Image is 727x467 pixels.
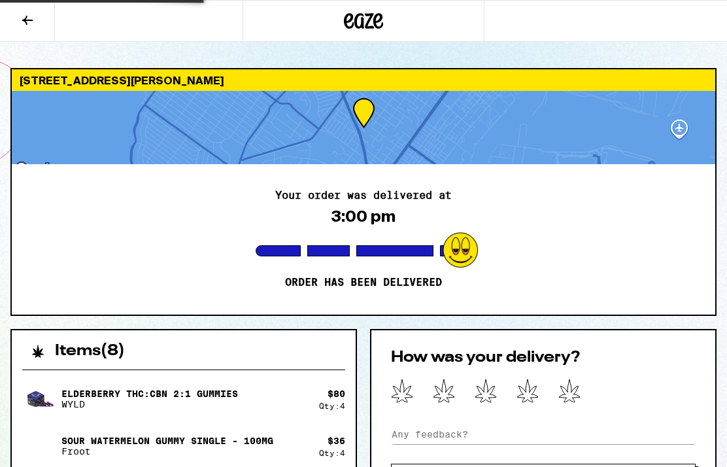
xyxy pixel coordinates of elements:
[331,207,396,226] div: 3:00 pm
[55,343,125,359] h2: Items ( 8 )
[61,399,238,409] p: WYLD
[319,449,345,457] div: Qty: 4
[391,350,696,366] h2: How was your delivery?
[391,424,696,444] input: Any feedback?
[275,190,452,201] h2: Your order was delivered at
[61,446,273,457] p: Froot
[328,389,345,399] div: $ 80
[285,276,442,289] p: Order has been delivered
[328,436,345,446] div: $ 36
[61,389,238,399] p: Elderberry THC:CBN 2:1 Gummies
[12,69,715,91] div: [STREET_ADDRESS][PERSON_NAME]
[22,428,59,464] img: Sour Watermelon Gummy Single - 100mg
[61,436,273,446] p: Sour Watermelon Gummy Single - 100mg
[319,402,345,410] div: Qty: 4
[22,381,59,417] img: Elderberry THC:CBN 2:1 Gummies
